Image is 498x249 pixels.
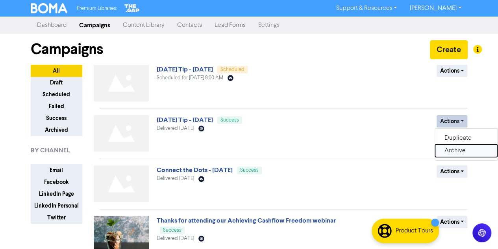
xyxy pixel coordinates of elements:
[252,17,286,33] a: Settings
[437,65,468,77] button: Actions
[77,6,117,11] span: Premium Libraries:
[31,3,68,13] img: BOMA Logo
[31,112,82,124] button: Success
[157,126,194,131] span: Delivered [DATE]
[157,217,335,225] a: Thanks for attending our Achieving Cashflow Freedom webinar
[31,17,73,33] a: Dashboard
[157,176,194,181] span: Delivered [DATE]
[31,188,82,200] button: LinkedIn Page
[73,17,117,33] a: Campaigns
[117,17,171,33] a: Content Library
[31,100,82,112] button: Failed
[31,88,82,101] button: Scheduled
[31,200,82,212] button: LinkedIn Personal
[399,164,498,249] iframe: Chat Widget
[220,67,244,72] span: Scheduled
[94,165,149,202] img: Not found
[163,228,181,233] span: Success
[330,2,403,15] a: Support & Resources
[94,115,149,152] img: Not found
[430,40,468,59] button: Create
[31,77,82,89] button: Draft
[403,2,467,15] a: [PERSON_NAME]
[31,40,103,58] h1: Campaigns
[31,124,82,136] button: Archived
[435,132,497,144] button: Duplicate
[31,164,82,176] button: Email
[220,118,239,123] span: Success
[123,3,141,13] img: The Gap
[157,236,194,241] span: Delivered [DATE]
[31,146,70,155] span: BY CHANNEL
[31,212,82,224] button: Twitter
[31,176,82,188] button: Facebook
[435,144,497,157] button: Archive
[208,17,252,33] a: Lead Forms
[240,168,259,173] span: Success
[157,66,213,73] a: [DATE] Tip - [DATE]
[157,166,233,174] a: Connect the Dots - [DATE]
[94,65,149,101] img: Not found
[157,75,223,81] span: Scheduled for [DATE] 8:00 AM
[157,116,213,124] a: [DATE] Tip - [DATE]
[171,17,208,33] a: Contacts
[437,115,468,127] button: Actions
[31,65,82,77] button: All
